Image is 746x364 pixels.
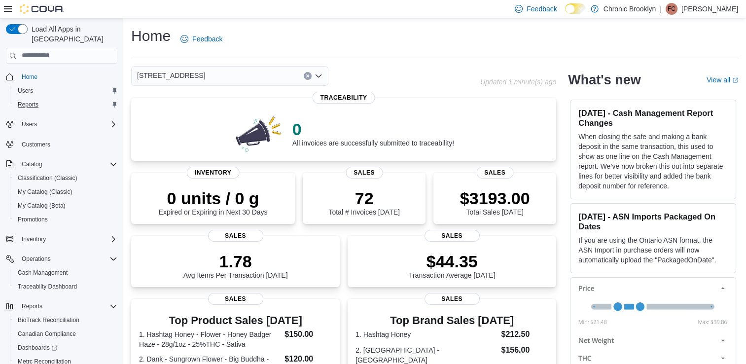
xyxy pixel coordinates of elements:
p: Chronic Brooklyn [604,3,656,15]
a: Users [14,85,37,97]
span: Inventory [18,233,117,245]
dt: 1. Hashtag Honey - Flower - Honey Badger Haze - 28g/1oz - 25%THC - Sativa [139,329,281,349]
span: FC [668,3,675,15]
span: Canadian Compliance [14,328,117,340]
button: Operations [2,252,121,266]
span: Sales [476,167,513,179]
button: My Catalog (Classic) [10,185,121,199]
button: Classification (Classic) [10,171,121,185]
button: Users [18,118,41,130]
p: $3193.00 [460,188,530,208]
a: View allExternal link [707,76,738,84]
span: Reports [22,302,42,310]
span: Sales [346,167,383,179]
span: Operations [22,255,51,263]
a: Canadian Compliance [14,328,80,340]
a: My Catalog (Classic) [14,186,76,198]
button: Users [10,84,121,98]
span: My Catalog (Beta) [18,202,66,210]
a: BioTrack Reconciliation [14,314,83,326]
h3: [DATE] - Cash Management Report Changes [578,108,728,128]
span: Feedback [527,4,557,14]
span: Reports [18,300,117,312]
p: 0 units / 0 g [159,188,268,208]
span: Users [18,87,33,95]
a: Home [18,71,41,83]
button: Reports [10,98,121,111]
button: Traceabilty Dashboard [10,280,121,293]
a: Promotions [14,214,52,225]
h3: [DATE] - ASN Imports Packaged On Dates [578,212,728,231]
p: $44.35 [409,252,496,271]
span: My Catalog (Classic) [14,186,117,198]
img: 0 [233,113,284,153]
a: Dashboards [10,341,121,355]
p: 0 [292,119,454,139]
span: Inventory [22,235,46,243]
span: Traceability [313,92,375,104]
button: Customers [2,137,121,151]
span: Dashboards [14,342,117,354]
h1: Home [131,26,171,46]
img: Cova [20,4,64,14]
svg: External link [732,77,738,83]
button: Open list of options [315,72,322,80]
span: Promotions [18,216,48,223]
p: [PERSON_NAME] [681,3,738,15]
span: Catalog [22,160,42,168]
span: Operations [18,253,117,265]
span: BioTrack Reconciliation [18,316,79,324]
span: Sales [425,230,480,242]
span: Customers [18,138,117,150]
span: Canadian Compliance [18,330,76,338]
span: Reports [18,101,38,109]
button: Inventory [2,232,121,246]
button: BioTrack Reconciliation [10,313,121,327]
a: Traceabilty Dashboard [14,281,81,292]
span: Users [22,120,37,128]
span: Inventory [187,167,240,179]
span: Classification (Classic) [18,174,77,182]
a: My Catalog (Beta) [14,200,70,212]
span: Users [14,85,117,97]
button: Promotions [10,213,121,226]
div: All invoices are successfully submitted to traceability! [292,119,454,147]
span: Load All Apps in [GEOGRAPHIC_DATA] [28,24,117,44]
span: Home [18,71,117,83]
button: Inventory [18,233,50,245]
span: Sales [208,230,263,242]
p: 1.78 [183,252,288,271]
button: My Catalog (Beta) [10,199,121,213]
span: Catalog [18,158,117,170]
span: Sales [208,293,263,305]
span: Cash Management [14,267,117,279]
p: If you are using the Ontario ASN format, the ASN Import in purchase orders will now automatically... [578,235,728,265]
span: Users [18,118,117,130]
span: Traceabilty Dashboard [18,283,77,291]
button: Reports [2,299,121,313]
button: Catalog [2,157,121,171]
span: Feedback [192,34,222,44]
span: BioTrack Reconciliation [14,314,117,326]
div: Expired or Expiring in Next 30 Days [159,188,268,216]
span: My Catalog (Beta) [14,200,117,212]
span: Sales [425,293,480,305]
a: Cash Management [14,267,71,279]
h3: Top Brand Sales [DATE] [355,315,548,327]
dd: $212.50 [501,328,548,340]
button: Home [2,70,121,84]
span: [STREET_ADDRESS] [137,70,205,81]
div: Transaction Average [DATE] [409,252,496,279]
button: Canadian Compliance [10,327,121,341]
a: Reports [14,99,42,110]
button: Operations [18,253,55,265]
div: Total Sales [DATE] [460,188,530,216]
p: 72 [328,188,399,208]
h2: What's new [568,72,640,88]
a: Customers [18,139,54,150]
div: Avg Items Per Transaction [DATE] [183,252,288,279]
p: | [660,3,662,15]
a: Feedback [177,29,226,49]
dd: $156.00 [501,344,548,356]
